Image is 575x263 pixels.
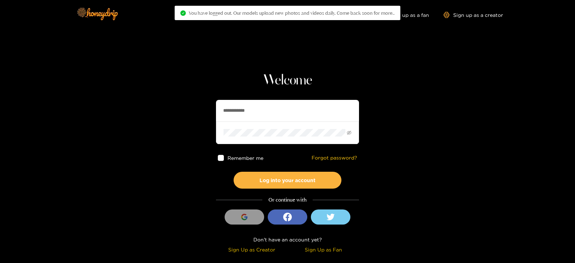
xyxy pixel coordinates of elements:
span: Remember me [227,155,263,161]
h1: Welcome [216,72,359,89]
div: Sign Up as Fan [289,245,357,254]
button: Log into your account [234,172,341,189]
span: check-circle [180,10,186,16]
span: You have logged out. Our models upload new photos and videos daily. Come back soon for more.. [189,10,395,16]
div: Don't have an account yet? [216,235,359,244]
div: Or continue with [216,196,359,204]
a: Sign up as a creator [443,12,503,18]
a: Forgot password? [312,155,357,161]
div: Sign Up as Creator [218,245,286,254]
a: Sign up as a fan [380,12,429,18]
span: eye-invisible [347,130,351,135]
